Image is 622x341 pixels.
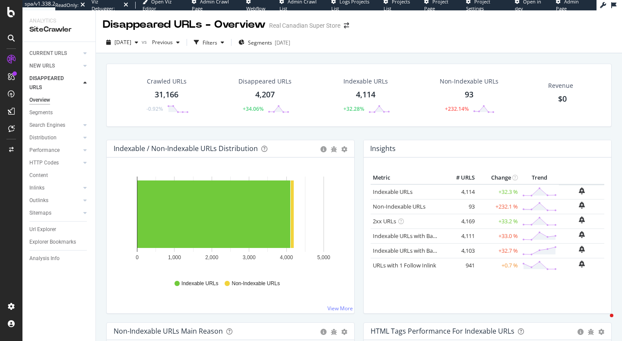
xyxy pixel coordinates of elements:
div: circle-info [321,329,327,335]
svg: A chart. [114,171,347,272]
div: Non-Indexable URLs Main Reason [114,327,223,335]
th: Metric [371,171,442,184]
a: HTTP Codes [29,158,81,167]
div: Disappeared URLs [238,77,292,86]
td: +32.7 % [477,243,520,258]
div: bell-plus [579,246,585,253]
div: ReadOnly: [55,2,79,9]
div: circle-info [321,146,327,152]
a: URLs with 1 Follow Inlink [373,261,436,269]
td: 93 [442,199,477,214]
text: 2,000 [205,254,218,261]
div: SiteCrawler [29,25,89,35]
div: Analysis Info [29,254,60,263]
a: Distribution [29,133,81,142]
a: Indexable URLs with Bad H1 [373,232,445,240]
div: Filters [203,39,217,46]
a: Content [29,171,89,180]
a: DISAPPEARED URLS [29,74,81,92]
div: HTTP Codes [29,158,59,167]
div: +34.06% [243,105,263,113]
button: [DATE] [103,35,142,49]
div: Crawled URLs [147,77,187,86]
a: Search Engines [29,121,81,130]
div: gear [341,329,347,335]
div: Content [29,171,48,180]
td: 4,114 [442,184,477,199]
a: Sitemaps [29,209,81,218]
div: Analytics [29,17,89,25]
a: Explorer Bookmarks [29,238,89,247]
span: $0 [558,93,567,104]
span: 2025 Oct. 4th [114,39,131,46]
div: bell-plus [579,202,585,209]
th: Trend [520,171,559,184]
td: +32.3 % [477,184,520,199]
text: 0 [136,254,139,261]
div: 31,166 [155,89,178,100]
a: Non-Indexable URLs [373,203,425,210]
a: 2xx URLs [373,217,396,225]
a: Url Explorer [29,225,89,234]
span: Segments [248,39,272,46]
span: Non-Indexable URLs [232,280,279,287]
div: Inlinks [29,183,44,193]
div: gear [341,146,347,152]
div: Url Explorer [29,225,56,234]
div: Disappeared URLs - Overview [103,17,266,32]
td: +33.2 % [477,214,520,228]
td: 4,169 [442,214,477,228]
div: Sitemaps [29,209,51,218]
div: CURRENT URLS [29,49,67,58]
div: -0.92% [146,105,163,113]
td: +232.1 % [477,199,520,214]
a: Indexable URLs with Bad Description [373,247,467,254]
a: Indexable URLs [373,188,413,196]
a: Outlinks [29,196,81,205]
div: Indexable / Non-Indexable URLs Distribution [114,144,258,153]
a: Inlinks [29,183,81,193]
text: 5,000 [317,254,330,261]
div: bug [331,329,337,335]
button: Previous [149,35,183,49]
th: # URLS [442,171,477,184]
td: 941 [442,258,477,273]
a: Segments [29,108,89,117]
div: +32.28% [343,105,364,113]
a: Performance [29,146,81,155]
div: Performance [29,146,60,155]
div: Indexable URLs [343,77,388,86]
div: 4,207 [255,89,275,100]
text: 1,000 [168,254,181,261]
td: 4,103 [442,243,477,258]
div: Real Canadian Super Store [269,21,340,30]
div: bug [331,146,337,152]
div: bell-plus [579,216,585,223]
th: Change [477,171,520,184]
text: 4,000 [280,254,293,261]
div: Non-Indexable URLs [440,77,498,86]
div: circle-info [578,329,584,335]
td: +0.7 % [477,258,520,273]
div: bell-plus [579,187,585,194]
td: 4,111 [442,228,477,243]
div: HTML Tags Performance for Indexable URLs [371,327,514,335]
div: Distribution [29,133,57,142]
div: Overview [29,96,50,105]
div: Outlinks [29,196,48,205]
a: Analysis Info [29,254,89,263]
a: NEW URLS [29,61,81,71]
div: bell-plus [579,231,585,238]
span: Indexable URLs [181,280,218,287]
div: Search Engines [29,121,65,130]
div: DISAPPEARED URLS [29,74,73,92]
button: Segments[DATE] [235,35,294,49]
span: Revenue [548,81,573,90]
div: Segments [29,108,53,117]
div: bell-plus [579,261,585,267]
div: bug [588,329,594,335]
div: NEW URLS [29,61,55,71]
div: arrow-right-arrow-left [344,23,349,29]
div: +232.14% [445,105,469,113]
